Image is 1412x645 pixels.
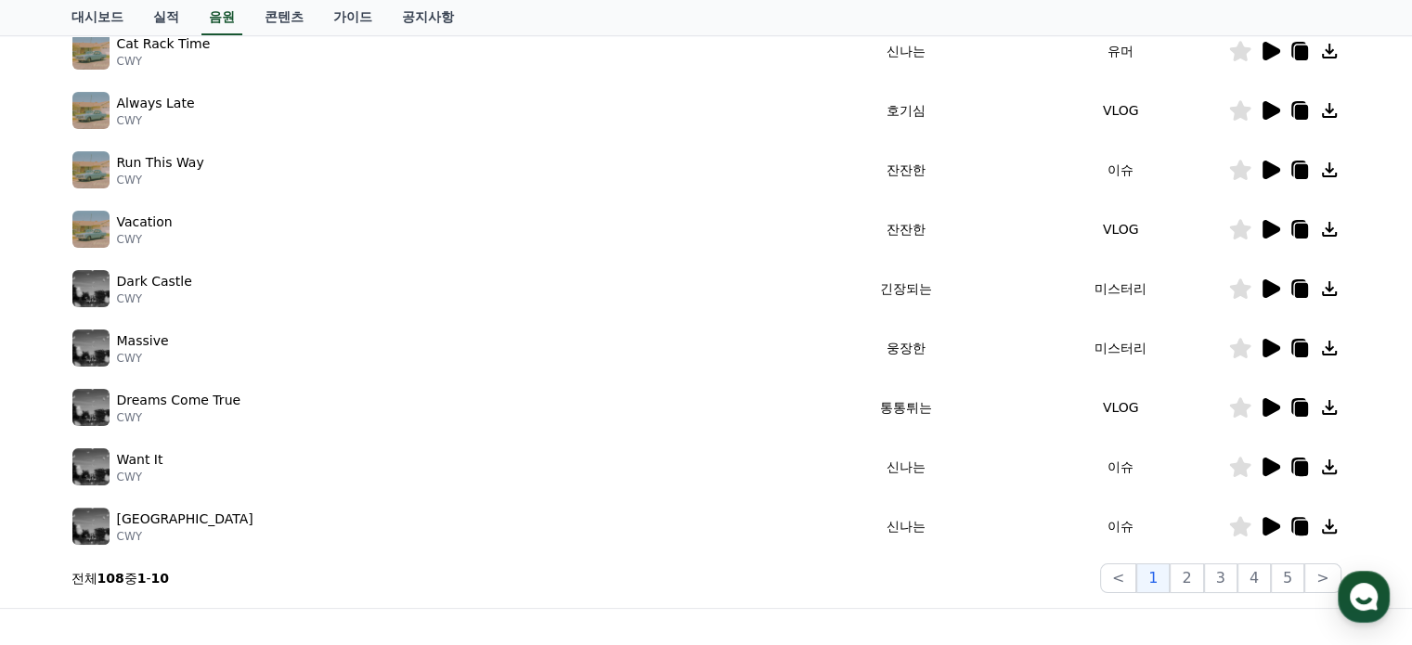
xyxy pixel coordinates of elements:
img: music [72,211,110,248]
img: music [72,448,110,485]
img: music [72,329,110,367]
td: 긴장되는 [799,259,1014,318]
strong: 1 [137,571,147,586]
p: CWY [117,173,204,187]
p: [GEOGRAPHIC_DATA] [117,510,253,529]
p: 전체 중 - [71,569,170,587]
strong: 108 [97,571,124,586]
p: CWY [117,351,169,366]
p: CWY [117,410,241,425]
button: 5 [1271,563,1304,593]
td: VLOG [1014,81,1228,140]
p: CWY [117,232,173,247]
a: 대화 [123,491,240,537]
img: music [72,270,110,307]
td: 통통튀는 [799,378,1014,437]
p: CWY [117,113,195,128]
img: music [72,508,110,545]
a: 설정 [240,491,356,537]
p: CWY [117,470,163,484]
td: 잔잔한 [799,140,1014,200]
p: Cat Rack Time [117,34,211,54]
td: 유머 [1014,21,1228,81]
strong: 10 [151,571,169,586]
td: 호기심 [799,81,1014,140]
td: VLOG [1014,200,1228,259]
span: 홈 [58,519,70,534]
p: Dark Castle [117,272,192,291]
img: music [72,32,110,70]
p: Want It [117,450,163,470]
td: 신나는 [799,437,1014,497]
button: 1 [1136,563,1170,593]
button: 2 [1170,563,1203,593]
td: 웅장한 [799,318,1014,378]
td: 잔잔한 [799,200,1014,259]
td: 이슈 [1014,437,1228,497]
p: CWY [117,291,192,306]
p: Vacation [117,213,173,232]
td: 미스터리 [1014,259,1228,318]
img: music [72,389,110,426]
button: 3 [1204,563,1237,593]
p: Dreams Come True [117,391,241,410]
td: VLOG [1014,378,1228,437]
td: 신나는 [799,497,1014,556]
td: 미스터리 [1014,318,1228,378]
td: 신나는 [799,21,1014,81]
button: < [1100,563,1136,593]
p: CWY [117,54,211,69]
span: 대화 [170,520,192,535]
p: CWY [117,529,253,544]
img: music [72,151,110,188]
p: Massive [117,331,169,351]
p: Always Late [117,94,195,113]
img: music [72,92,110,129]
p: Run This Way [117,153,204,173]
button: > [1304,563,1341,593]
a: 홈 [6,491,123,537]
span: 설정 [287,519,309,534]
td: 이슈 [1014,140,1228,200]
button: 4 [1237,563,1271,593]
td: 이슈 [1014,497,1228,556]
